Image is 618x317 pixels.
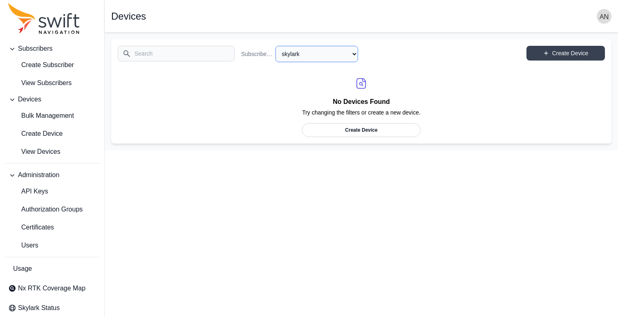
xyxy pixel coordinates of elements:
[18,170,59,180] span: Administration
[5,126,99,142] a: Create Device
[241,50,272,58] label: Subscriber Name
[5,219,99,236] a: Certificates
[275,46,358,62] select: Subscriber
[5,201,99,218] a: Authorization Groups
[18,94,41,104] span: Devices
[5,75,99,91] a: View Subscribers
[5,261,99,277] a: Usage
[18,44,52,54] span: Subscribers
[8,223,54,232] span: Certificates
[5,91,99,108] button: Devices
[302,123,421,137] a: Create Device
[302,109,421,123] p: Try changing the filters or create a new device.
[597,9,611,24] img: user photo
[13,264,32,274] span: Usage
[118,46,235,61] input: Search
[526,46,605,61] a: Create Device
[8,60,74,70] span: Create Subscriber
[5,280,99,297] a: Nx RTK Coverage Map
[8,129,63,139] span: Create Device
[8,78,72,88] span: View Subscribers
[8,111,74,121] span: Bulk Management
[5,40,99,57] button: Subscribers
[5,144,99,160] a: View Devices
[8,241,38,250] span: Users
[111,11,146,21] h1: Devices
[5,183,99,200] a: API Keys
[5,167,99,183] button: Administration
[8,147,60,157] span: View Devices
[5,237,99,254] a: Users
[5,300,99,316] a: Skylark Status
[18,283,85,293] span: Nx RTK Coverage Map
[302,97,421,109] h2: No Devices Found
[5,57,99,73] a: Create Subscriber
[8,187,48,196] span: API Keys
[5,108,99,124] a: Bulk Management
[18,303,60,313] span: Skylark Status
[8,205,83,214] span: Authorization Groups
